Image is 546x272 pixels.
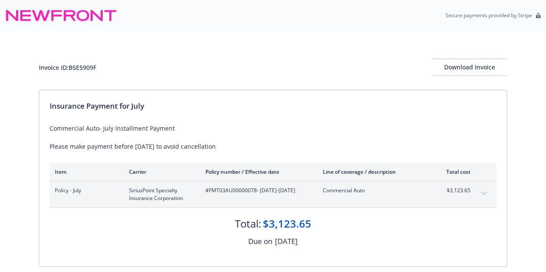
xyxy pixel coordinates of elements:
[39,63,96,72] div: Invoice ID: B5E5909F
[477,187,491,200] button: expand content
[55,168,115,175] div: Item
[323,187,424,194] span: Commercial Auto
[263,216,311,231] div: $3,123.65
[129,187,192,202] span: SiriusPoint Specialty Insurance Corporation
[432,59,507,76] button: Download Invoice
[248,236,272,247] div: Due on
[50,181,496,207] div: Policy - JulySiriusPoint Specialty Insurance Corporation#FMT03AU00000078- [DATE]-[DATE]Commercial...
[323,168,424,175] div: Line of coverage / description
[129,168,192,175] div: Carrier
[50,100,496,112] div: Insurance Payment for July
[205,168,309,175] div: Policy number / Effective date
[55,187,115,194] span: Policy - July
[50,124,496,151] div: Commercial Auto- July Installment Payment Please make payment before [DATE] to avoid cancellation
[235,216,261,231] div: Total:
[205,187,309,194] span: #FMT03AU00000078 - [DATE]-[DATE]
[438,187,470,194] span: $3,123.65
[445,12,532,19] p: Secure payments provided by Stripe
[438,168,470,175] div: Total cost
[275,236,298,247] div: [DATE]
